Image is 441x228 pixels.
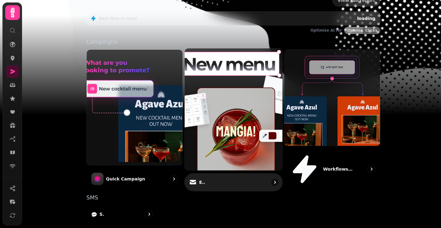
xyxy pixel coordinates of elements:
span: Clicks [365,29,377,32]
img: Quick Campaign [87,50,183,165]
svg: go to [368,166,375,172]
svg: go to [272,179,278,185]
svg: go to [146,211,152,217]
img: Workflows (coming soon) [284,50,380,146]
a: Workflows (coming soon)Workflows (coming soon) [284,49,380,190]
a: SMS [86,205,158,223]
p: SMS [100,211,104,217]
p: Workflows (coming soon) [323,166,354,172]
p: Optimise AI for [311,28,342,33]
a: Quick CampaignQuick Campaign [86,49,183,190]
a: EmailEmail [184,48,283,191]
p: Campaigns [86,39,380,44]
img: Email [180,42,287,177]
span: loading [357,16,375,21]
p: Email [199,179,205,185]
p: SMS [86,195,380,200]
p: Last updated 12 days ago [86,2,138,6]
button: Clicks [363,27,380,34]
button: Opens [345,27,363,34]
svg: go to [171,176,177,182]
span: Opens [347,29,360,32]
p: Quick Campaign [106,176,145,182]
p: Best time to send [99,15,137,21]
